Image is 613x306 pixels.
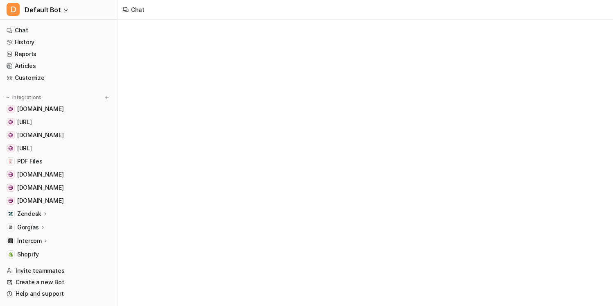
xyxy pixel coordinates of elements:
[25,4,61,16] span: Default Bot
[3,182,114,193] a: gitlab.com[DOMAIN_NAME]
[8,252,13,257] img: Shopify
[17,250,39,258] span: Shopify
[3,103,114,115] a: mail.google.com[DOMAIN_NAME]
[8,238,13,243] img: Intercom
[17,184,63,192] span: [DOMAIN_NAME]
[3,25,114,36] a: Chat
[3,60,114,72] a: Articles
[3,93,44,102] button: Integrations
[3,143,114,154] a: www.eesel.ai[URL]
[17,197,63,205] span: [DOMAIN_NAME]
[131,5,145,14] div: Chat
[3,288,114,299] a: Help and support
[17,157,42,165] span: PDF Files
[12,94,41,101] p: Integrations
[17,223,39,231] p: Gorgias
[8,172,13,177] img: github.com
[8,107,13,111] img: mail.google.com
[8,120,13,125] img: dashboard.eesel.ai
[3,36,114,48] a: History
[17,118,32,126] span: [URL]
[3,72,114,84] a: Customize
[17,131,63,139] span: [DOMAIN_NAME]
[5,95,11,100] img: expand menu
[3,169,114,180] a: github.com[DOMAIN_NAME]
[17,144,32,152] span: [URL]
[8,146,13,151] img: www.eesel.ai
[104,95,110,100] img: menu_add.svg
[8,211,13,216] img: Zendesk
[8,198,13,203] img: www.example.com
[3,116,114,128] a: dashboard.eesel.ai[URL]
[7,3,20,16] span: D
[17,210,41,218] p: Zendesk
[8,133,13,138] img: example.com
[3,249,114,260] a: ShopifyShopify
[3,265,114,277] a: Invite teammates
[3,277,114,288] a: Create a new Bot
[3,156,114,167] a: PDF FilesPDF Files
[8,185,13,190] img: gitlab.com
[17,237,42,245] p: Intercom
[8,159,13,164] img: PDF Files
[17,170,63,179] span: [DOMAIN_NAME]
[3,129,114,141] a: example.com[DOMAIN_NAME]
[17,105,63,113] span: [DOMAIN_NAME]
[3,195,114,206] a: www.example.com[DOMAIN_NAME]
[8,225,13,230] img: Gorgias
[3,48,114,60] a: Reports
